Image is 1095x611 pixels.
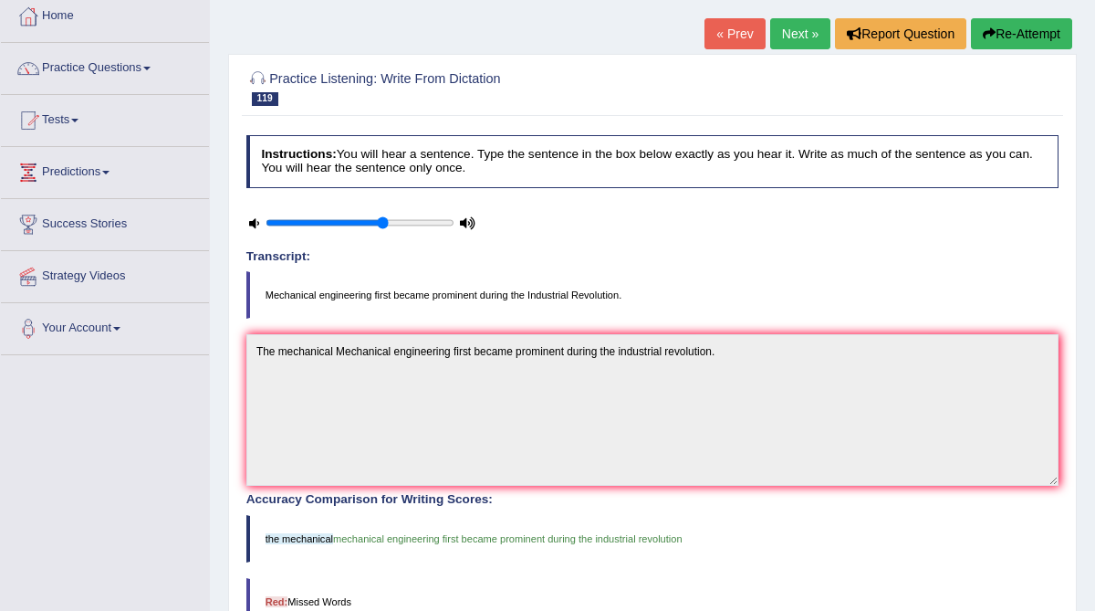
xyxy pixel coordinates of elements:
h2: Practice Listening: Write From Dictation [246,68,750,106]
b: Instructions: [261,147,336,161]
h4: Transcript: [246,250,1059,264]
b: Red: [266,596,288,607]
span: mechanical engineering first became prominent during the industrial revolution [333,533,683,544]
a: Tests [1,95,209,141]
a: Success Stories [1,199,209,245]
a: Your Account [1,303,209,349]
a: Predictions [1,147,209,193]
button: Re-Attempt [971,18,1072,49]
button: Report Question [835,18,966,49]
span: 119 [252,92,278,106]
h4: Accuracy Comparison for Writing Scores: [246,493,1059,507]
a: « Prev [704,18,765,49]
a: Next » [770,18,830,49]
h4: You will hear a sentence. Type the sentence in the box below exactly as you hear it. Write as muc... [246,135,1059,187]
a: Strategy Videos [1,251,209,297]
a: Practice Questions [1,43,209,89]
blockquote: Mechanical engineering first became prominent during the Industrial Revolution. [246,271,1059,319]
span: the mechanical [266,533,333,544]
